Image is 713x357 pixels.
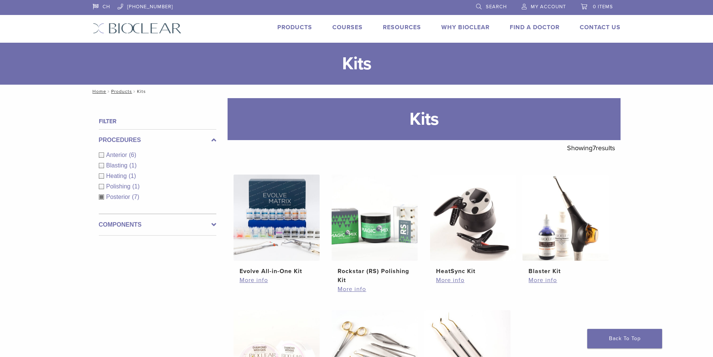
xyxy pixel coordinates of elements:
span: (6) [129,152,137,158]
img: Blaster Kit [522,175,609,261]
span: Posterior [106,194,132,200]
h1: Kits [228,98,621,140]
h2: Rockstar (RS) Polishing Kit [338,267,412,285]
a: Products [111,89,132,94]
span: My Account [531,4,566,10]
a: Contact Us [580,24,621,31]
span: (7) [132,194,140,200]
a: More info [240,276,314,285]
a: Blaster KitBlaster Kit [522,175,609,276]
a: Why Bioclear [441,24,490,31]
span: 7 [592,144,596,152]
span: Search [486,4,507,10]
a: Find A Doctor [510,24,560,31]
h2: Evolve All-in-One Kit [240,267,314,276]
img: HeatSync Kit [430,175,516,261]
span: / [106,90,111,93]
a: More info [338,285,412,294]
img: Bioclear [93,23,182,34]
a: Home [90,89,106,94]
a: Courses [332,24,363,31]
span: (1) [129,162,137,169]
a: Rockstar (RS) Polishing KitRockstar (RS) Polishing Kit [331,175,418,285]
label: Components [99,220,216,229]
label: Procedures [99,136,216,145]
a: Products [277,24,312,31]
a: Resources [383,24,421,31]
img: Rockstar (RS) Polishing Kit [332,175,418,261]
a: Evolve All-in-One KitEvolve All-in-One Kit [233,175,320,276]
p: Showing results [567,140,615,156]
span: Heating [106,173,129,179]
a: Back To Top [587,329,662,348]
span: Blasting [106,162,130,169]
h4: Filter [99,117,216,126]
span: Anterior [106,152,129,158]
img: Evolve All-in-One Kit [234,175,320,261]
span: (1) [129,173,136,179]
nav: Kits [87,85,626,98]
span: (1) [132,183,140,190]
a: More info [436,276,510,285]
span: 0 items [593,4,613,10]
h2: Blaster Kit [528,267,603,276]
span: / [132,90,137,93]
a: HeatSync KitHeatSync Kit [430,175,517,276]
span: Polishing [106,183,132,190]
a: More info [528,276,603,285]
h2: HeatSync Kit [436,267,510,276]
